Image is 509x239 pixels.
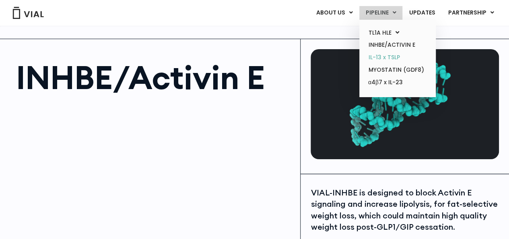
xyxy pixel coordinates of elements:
[362,76,433,89] a: α4β7 x IL-23
[12,7,44,19] img: Vial Logo
[362,27,433,39] a: TL1A HLEMenu Toggle
[362,64,433,76] a: MYOSTATIN (GDF8)
[359,6,402,20] a: PIPELINEMenu Toggle
[16,61,292,94] h1: INHBE/Activin E
[362,51,433,64] a: IL-13 x TSLP
[442,6,501,20] a: PARTNERSHIPMenu Toggle
[310,6,359,20] a: ABOUT USMenu Toggle
[403,6,441,20] a: UPDATES
[362,39,433,51] a: INHBE/ACTIVIN E
[311,187,499,233] div: VIAL-INHBE is designed to block Activin E signaling and increase lipolysis, for fat-selective wei...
